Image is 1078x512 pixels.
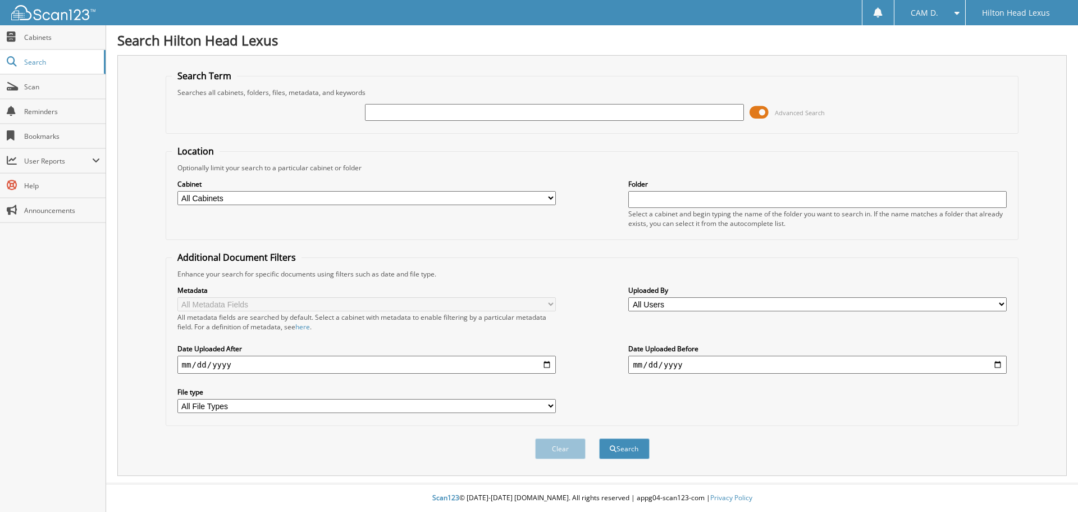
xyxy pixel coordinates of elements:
div: All metadata fields are searched by default. Select a cabinet with metadata to enable filtering b... [177,312,556,332]
div: Enhance your search for specific documents using filters such as date and file type. [172,269,1013,279]
label: Date Uploaded After [177,344,556,354]
button: Search [599,438,650,459]
legend: Location [172,145,220,157]
span: Reminders [24,107,100,116]
div: Optionally limit your search to a particular cabinet or folder [172,163,1013,173]
label: Metadata [177,286,556,295]
span: Advanced Search [775,108,825,117]
legend: Additional Document Filters [172,251,302,264]
span: CAM D. [911,10,938,16]
span: User Reports [24,156,92,166]
label: Uploaded By [628,286,1007,295]
div: © [DATE]-[DATE] [DOMAIN_NAME]. All rights reserved | appg04-scan123-com | [106,484,1078,512]
input: end [628,356,1007,374]
img: scan123-logo-white.svg [11,5,95,20]
span: Cabinets [24,33,100,42]
div: Select a cabinet and begin typing the name of the folder you want to search in. If the name match... [628,209,1007,228]
span: Scan [24,82,100,92]
input: start [177,356,556,374]
span: Bookmarks [24,132,100,141]
label: Cabinet [177,179,556,189]
a: Privacy Policy [710,493,752,502]
a: here [295,322,310,332]
span: Help [24,181,100,191]
div: Searches all cabinets, folders, files, metadata, and keywords [172,88,1013,97]
legend: Search Term [172,70,237,82]
label: File type [177,387,556,397]
label: Date Uploaded Before [628,344,1007,354]
span: Search [24,57,98,67]
label: Folder [628,179,1007,189]
span: Hilton Head Lexus [982,10,1050,16]
span: Scan123 [432,493,459,502]
span: Announcements [24,206,100,215]
button: Clear [535,438,586,459]
h1: Search Hilton Head Lexus [117,31,1067,49]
